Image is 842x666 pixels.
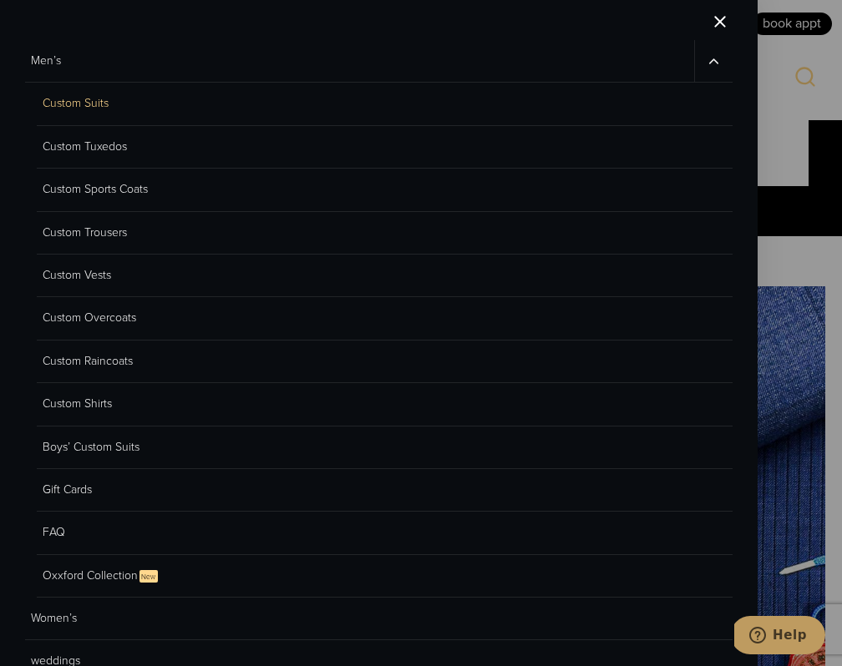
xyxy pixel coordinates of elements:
iframe: Opens a widget where you can chat to one of our agents [734,616,825,658]
a: Gift Cards [37,469,733,512]
a: FAQ [37,512,733,554]
a: Custom Raincoats [37,341,733,383]
button: Men’s sub menu toggle [694,40,733,82]
a: Custom Suits [37,83,733,125]
a: Custom Tuxedos [37,126,733,169]
a: Boys’ Custom Suits [37,426,733,469]
a: Men’s [25,40,694,82]
span: New [139,570,158,583]
a: Custom Overcoats [37,297,733,340]
a: Custom Shirts [37,383,733,426]
a: Oxxford CollectionNew [37,555,733,598]
a: Custom Trousers [37,212,733,255]
a: Women’s [25,598,733,640]
a: Custom Sports Coats [37,169,733,211]
a: Custom Vests [37,255,733,297]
